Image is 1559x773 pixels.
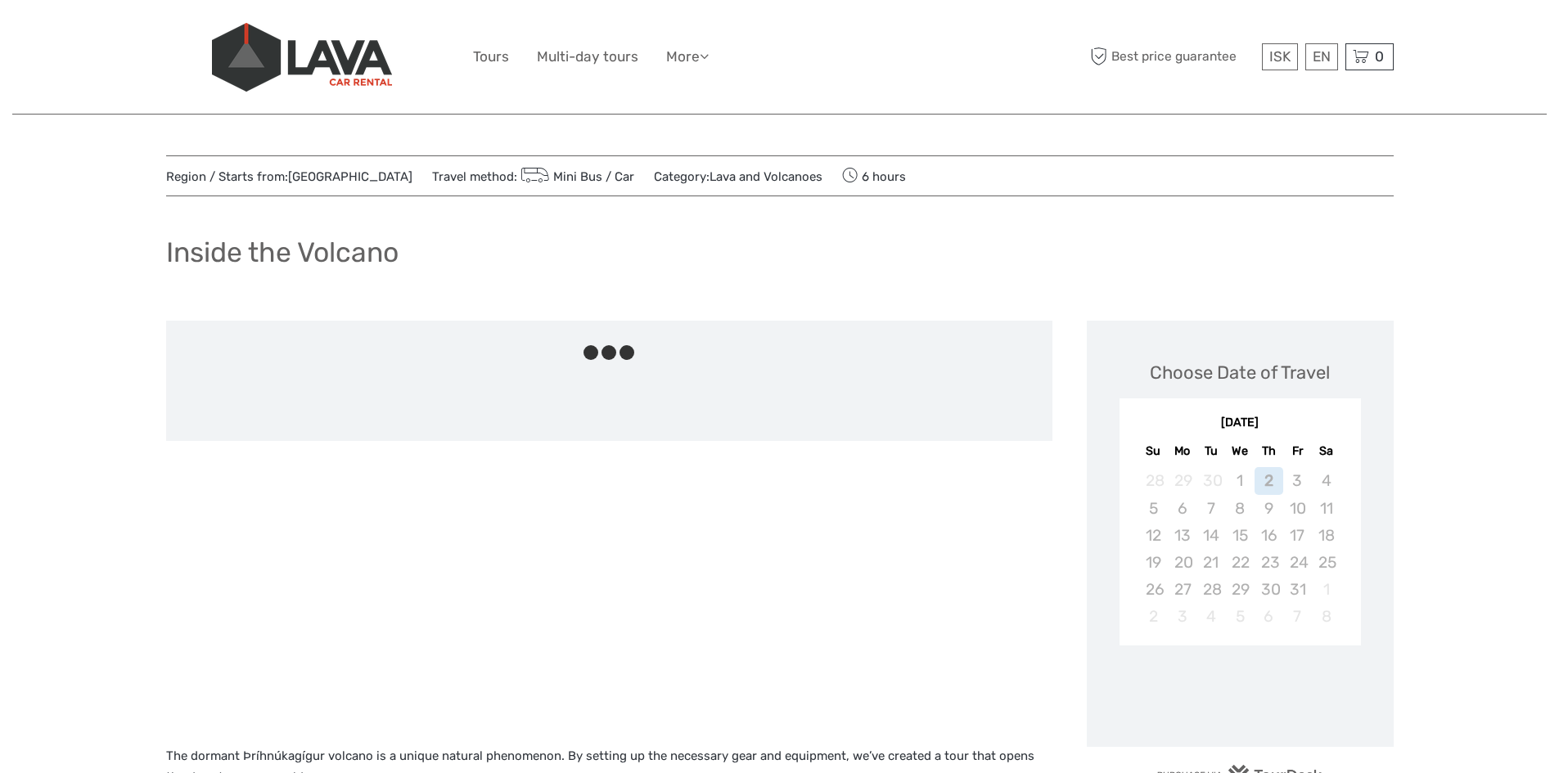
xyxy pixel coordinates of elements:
span: Best price guarantee [1087,43,1258,70]
div: Not available Monday, October 6th, 2025 [1168,495,1196,522]
div: Not available Tuesday, October 21st, 2025 [1196,549,1225,576]
div: Not available Saturday, October 18th, 2025 [1312,522,1340,549]
span: 6 hours [842,164,906,187]
div: Choose Date of Travel [1150,360,1330,385]
div: Not available Sunday, October 5th, 2025 [1139,495,1168,522]
div: Su [1139,440,1168,462]
div: Not available Saturday, October 25th, 2025 [1312,549,1340,576]
div: Not available Saturday, October 11th, 2025 [1312,495,1340,522]
div: Not available Thursday, October 9th, 2025 [1255,495,1283,522]
div: Not available Saturday, November 1st, 2025 [1312,576,1340,603]
div: Not available Wednesday, October 22nd, 2025 [1225,549,1254,576]
div: Not available Friday, October 31st, 2025 [1283,576,1312,603]
span: Region / Starts from: [166,169,412,186]
div: Fr [1283,440,1312,462]
div: Not available Tuesday, October 7th, 2025 [1196,495,1225,522]
div: Not available Monday, October 13th, 2025 [1168,522,1196,549]
div: Not available Sunday, October 26th, 2025 [1139,576,1168,603]
img: 523-13fdf7b0-e410-4b32-8dc9-7907fc8d33f7_logo_big.jpg [212,23,392,92]
div: Not available Saturday, October 4th, 2025 [1312,467,1340,494]
div: Not available Friday, November 7th, 2025 [1283,603,1312,630]
a: Multi-day tours [537,45,638,69]
span: 0 [1372,48,1386,65]
a: Lava and Volcanoes [710,169,822,184]
div: Not available Friday, October 3rd, 2025 [1283,467,1312,494]
div: Not available Wednesday, October 8th, 2025 [1225,495,1254,522]
div: Not available Tuesday, September 30th, 2025 [1196,467,1225,494]
div: Not available Wednesday, October 15th, 2025 [1225,522,1254,549]
div: Sa [1312,440,1340,462]
div: Not available Tuesday, November 4th, 2025 [1196,603,1225,630]
span: ISK [1269,48,1291,65]
div: Not available Thursday, October 30th, 2025 [1255,576,1283,603]
div: Not available Wednesday, October 29th, 2025 [1225,576,1254,603]
div: Not available Thursday, October 2nd, 2025 [1255,467,1283,494]
div: Not available Thursday, November 6th, 2025 [1255,603,1283,630]
div: Not available Sunday, October 12th, 2025 [1139,522,1168,549]
div: Tu [1196,440,1225,462]
div: Loading... [1235,688,1246,699]
span: Travel method: [432,164,635,187]
div: Not available Saturday, November 8th, 2025 [1312,603,1340,630]
div: EN [1305,43,1338,70]
div: Not available Monday, November 3rd, 2025 [1168,603,1196,630]
div: Not available Wednesday, November 5th, 2025 [1225,603,1254,630]
div: Not available Thursday, October 16th, 2025 [1255,522,1283,549]
span: Category: [654,169,822,186]
div: Not available Friday, October 17th, 2025 [1283,522,1312,549]
div: Not available Wednesday, October 1st, 2025 [1225,467,1254,494]
div: Not available Sunday, September 28th, 2025 [1139,467,1168,494]
div: Mo [1168,440,1196,462]
a: Mini Bus / Car [517,169,635,184]
a: [GEOGRAPHIC_DATA] [288,169,412,184]
div: [DATE] [1120,415,1361,432]
div: Not available Monday, October 27th, 2025 [1168,576,1196,603]
div: Not available Sunday, November 2nd, 2025 [1139,603,1168,630]
div: Not available Sunday, October 19th, 2025 [1139,549,1168,576]
div: We [1225,440,1254,462]
a: More [666,45,709,69]
h1: Inside the Volcano [166,236,399,269]
div: Not available Friday, October 24th, 2025 [1283,549,1312,576]
a: Tours [473,45,509,69]
div: Not available Thursday, October 23rd, 2025 [1255,549,1283,576]
div: Not available Tuesday, October 28th, 2025 [1196,576,1225,603]
div: Not available Monday, September 29th, 2025 [1168,467,1196,494]
div: Not available Friday, October 10th, 2025 [1283,495,1312,522]
div: month 2025-10 [1124,467,1355,630]
div: Th [1255,440,1283,462]
div: Not available Tuesday, October 14th, 2025 [1196,522,1225,549]
div: Not available Monday, October 20th, 2025 [1168,549,1196,576]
